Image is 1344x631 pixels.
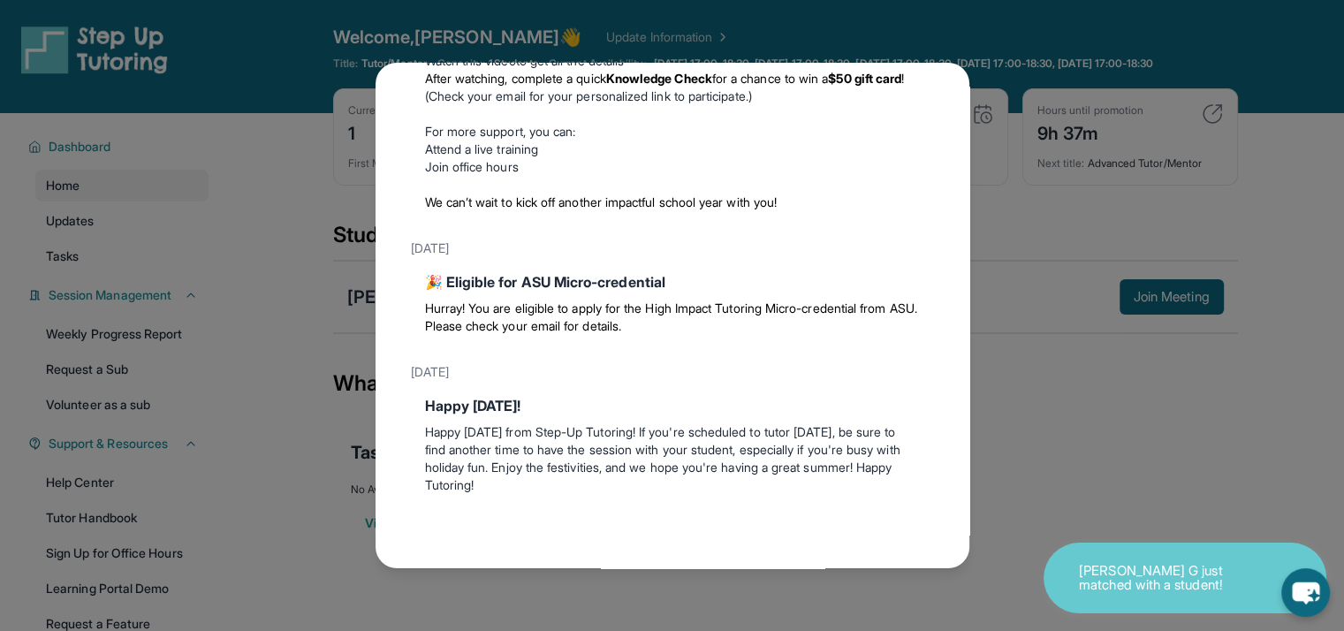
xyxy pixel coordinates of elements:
[425,271,920,293] div: 🎉 Eligible for ASU Micro-credential
[425,70,920,105] li: (Check your email for your personalized link to participate.)
[425,159,519,174] a: Join office hours
[411,356,934,388] div: [DATE]
[425,300,917,333] span: Hurray! You are eligible to apply for the High Impact Tutoring Micro-credential from ASU. Please ...
[425,141,539,156] a: Attend a live training
[712,71,828,86] span: for a chance to win a
[828,71,901,86] strong: $50 gift card
[425,423,920,494] p: Happy [DATE] from Step-Up Tutoring! If you're scheduled to tutor [DATE], be sure to find another ...
[425,71,606,86] span: After watching, complete a quick
[901,71,904,86] span: !
[425,194,778,209] span: We can’t wait to kick off another impactful school year with you!
[425,395,920,416] div: Happy [DATE]!
[411,232,934,264] div: [DATE]
[1281,568,1330,617] button: chat-button
[606,71,712,86] strong: Knowledge Check
[1079,564,1256,593] p: [PERSON_NAME] G just matched with a student!
[425,123,920,141] p: For more support, you can:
